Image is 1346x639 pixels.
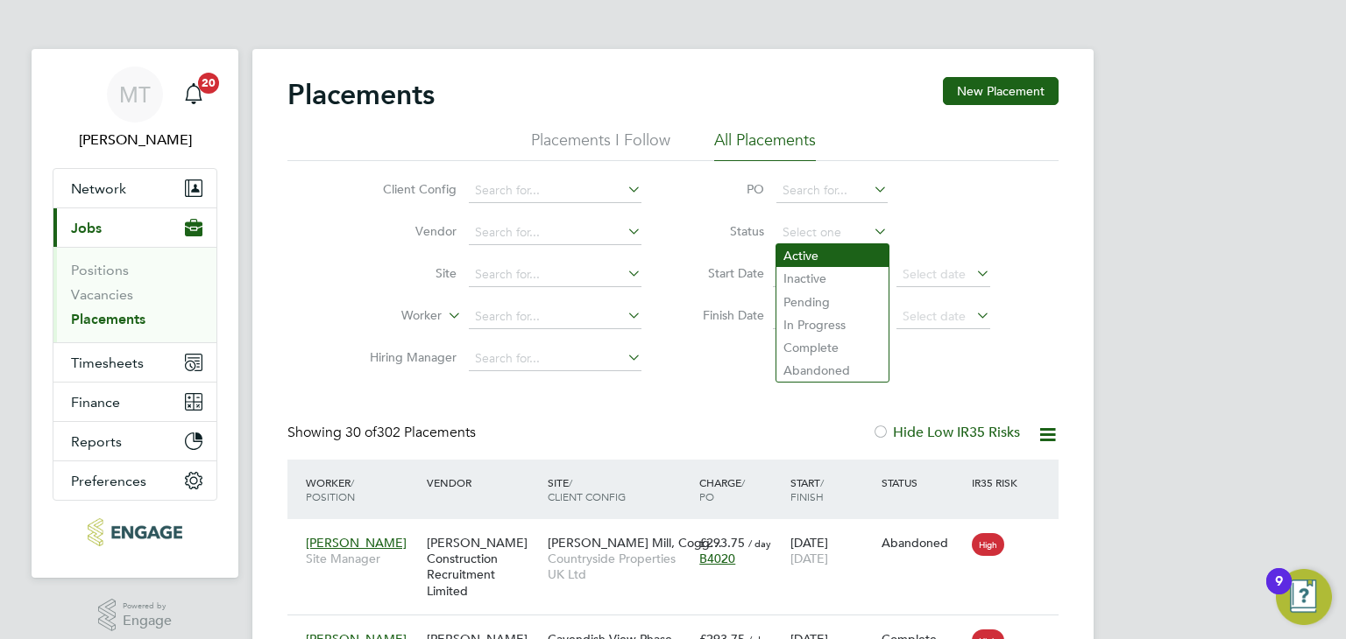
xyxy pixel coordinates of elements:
input: Search for... [469,179,641,203]
a: Go to home page [53,518,217,546]
span: Timesheets [71,355,144,371]
input: Select one [776,221,888,245]
span: / Finish [790,475,824,503]
li: All Placements [714,130,816,161]
div: Worker [301,467,422,512]
div: Vendor [422,467,543,498]
a: [PERSON_NAME]Site Manager[PERSON_NAME] Construction Recruitment LimitedCavendish View Phase…Count... [301,621,1059,636]
button: Reports [53,422,216,460]
li: Active [776,244,889,267]
div: Jobs [53,247,216,342]
span: Select date [903,266,966,282]
li: Inactive [776,267,889,290]
input: Search for... [469,263,641,287]
li: Complete [776,336,889,359]
div: [DATE] [786,526,877,575]
span: Powered by [123,599,172,614]
span: Jobs [71,220,102,236]
nav: Main navigation [32,49,238,578]
a: MT[PERSON_NAME] [53,67,217,151]
input: Search for... [469,305,641,329]
a: Placements [71,311,145,327]
div: Start [786,467,877,512]
input: Search for... [469,347,641,371]
a: Vacancies [71,286,133,303]
button: Open Resource Center, 9 new notifications [1276,569,1332,625]
input: Search for... [469,221,641,245]
span: Reports [71,433,122,450]
div: Showing [287,424,479,442]
div: [PERSON_NAME] Construction Recruitment Limited [422,526,543,607]
label: Status [685,223,764,239]
span: Finance [71,394,120,411]
span: Select date [903,308,966,324]
a: [PERSON_NAME]Site Manager[PERSON_NAME] Construction Recruitment Limited[PERSON_NAME] Mill, Cogg…C... [301,525,1059,540]
span: / Client Config [548,475,626,503]
li: Pending [776,291,889,313]
label: Hiring Manager [356,349,457,365]
span: [DATE] [790,551,828,566]
span: / day [748,537,771,550]
span: 20 [198,73,219,94]
label: PO [685,181,764,197]
button: Network [53,169,216,207]
div: Status [877,467,968,498]
button: Timesheets [53,343,216,382]
span: B4020 [699,551,735,566]
div: Abandoned [882,535,964,551]
div: Charge [695,467,786,512]
li: Abandoned [776,359,889,382]
span: £293.75 [699,535,745,551]
a: Powered byEngage [98,599,173,632]
span: / PO [699,475,745,503]
label: Site [356,265,457,281]
span: 30 of [345,424,377,441]
span: Site Manager [306,551,418,566]
label: Finish Date [685,307,764,323]
span: / Position [306,475,355,503]
span: [PERSON_NAME] [306,535,407,551]
div: IR35 Risk [967,467,1028,498]
span: Network [71,180,126,197]
a: 20 [176,67,211,123]
label: Hide Low IR35 Risks [872,424,1020,441]
span: Preferences [71,473,146,489]
li: Placements I Follow [531,130,670,161]
span: High [972,533,1004,556]
li: In Progress [776,313,889,336]
a: Positions [71,262,129,278]
label: Client Config [356,181,457,197]
button: New Placement [943,77,1059,105]
label: Vendor [356,223,457,239]
h2: Placements [287,77,435,112]
input: Search for... [776,179,888,203]
div: Site [543,467,695,512]
button: Preferences [53,461,216,500]
button: Jobs [53,208,216,247]
div: 9 [1275,581,1283,604]
span: Countryside Properties UK Ltd [548,551,691,582]
span: Martina Taylor [53,130,217,151]
span: [PERSON_NAME] Mill, Cogg… [548,535,722,551]
img: acr-ltd-logo-retina.png [88,518,181,546]
span: Engage [123,614,172,628]
span: 302 Placements [345,424,476,441]
span: MT [119,83,151,106]
label: Start Date [685,265,764,281]
label: Worker [341,307,442,325]
button: Finance [53,383,216,421]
